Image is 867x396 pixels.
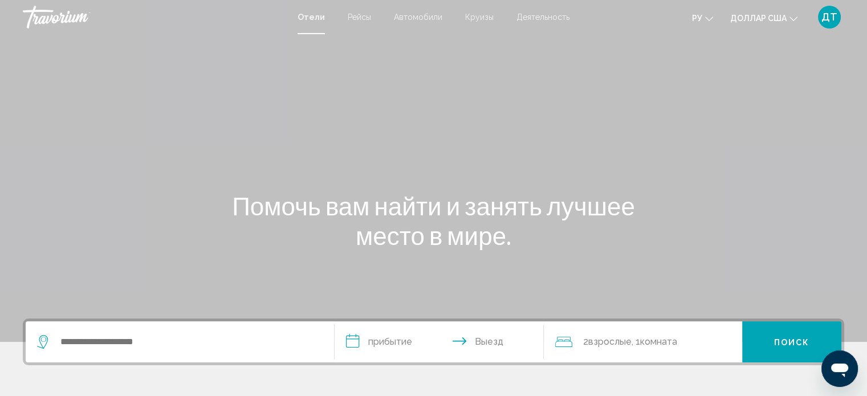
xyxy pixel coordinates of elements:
[730,10,797,26] button: Изменить валюту
[26,321,841,362] div: Виджет поиска
[516,13,569,22] a: Деятельность
[23,6,286,28] a: Травориум
[348,13,371,22] a: Рейсы
[774,338,810,347] font: Поиск
[730,14,787,23] font: доллар США
[335,321,544,362] button: Даты заезда и выезда
[692,10,713,26] button: Изменить язык
[821,350,858,387] iframe: Кнопка запуска окна обмена сообщениями
[821,11,837,23] font: ДТ
[588,336,631,347] font: Взрослые
[583,336,588,347] font: 2
[631,336,640,347] font: , 1
[544,321,742,362] button: Путешественники: 2 взрослых, 0 детей
[742,321,841,362] button: Поиск
[692,14,702,23] font: ру
[465,13,494,22] a: Круизы
[298,13,325,22] a: Отели
[640,336,677,347] font: Комната
[815,5,844,29] button: Меню пользователя
[394,13,442,22] a: Автомобили
[232,191,635,250] font: Помочь вам найти и занять лучшее место в мире.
